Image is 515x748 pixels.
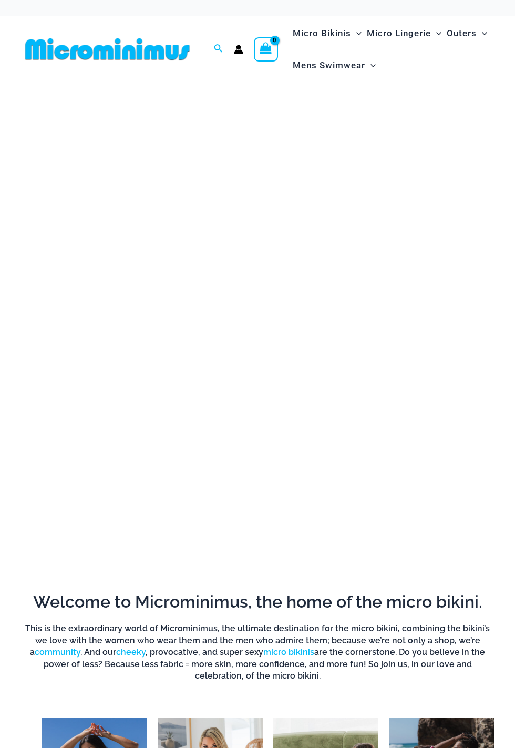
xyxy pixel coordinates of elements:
[293,20,351,47] span: Micro Bikinis
[290,49,378,81] a: Mens SwimwearMenu ToggleMenu Toggle
[263,647,314,657] a: micro bikinis
[351,20,362,47] span: Menu Toggle
[444,17,490,49] a: OutersMenu ToggleMenu Toggle
[254,37,278,62] a: View Shopping Cart, empty
[214,43,223,56] a: Search icon link
[431,20,441,47] span: Menu Toggle
[234,45,243,54] a: Account icon link
[21,37,194,61] img: MM SHOP LOGO FLAT
[447,20,477,47] span: Outers
[477,20,487,47] span: Menu Toggle
[35,647,80,657] a: community
[293,52,365,79] span: Mens Swimwear
[290,17,364,49] a: Micro BikinisMenu ToggleMenu Toggle
[21,591,494,613] h2: Welcome to Microminimus, the home of the micro bikini.
[21,623,494,682] h6: This is the extraordinary world of Microminimus, the ultimate destination for the micro bikini, c...
[367,20,431,47] span: Micro Lingerie
[289,16,494,83] nav: Site Navigation
[364,17,444,49] a: Micro LingerieMenu ToggleMenu Toggle
[365,52,376,79] span: Menu Toggle
[116,647,146,657] a: cheeky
